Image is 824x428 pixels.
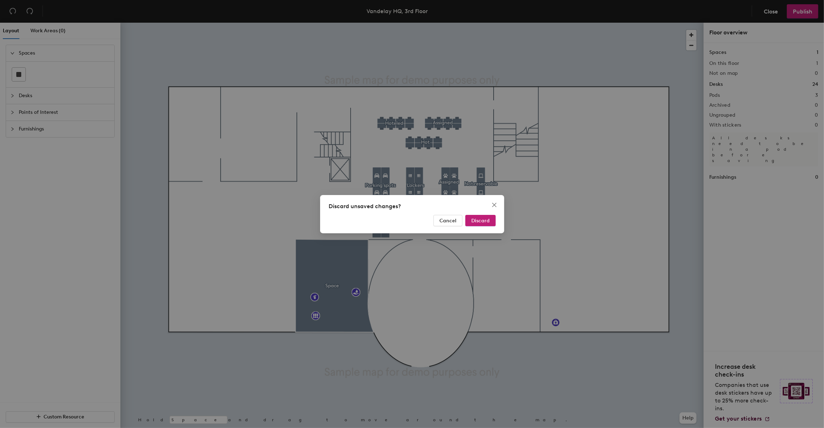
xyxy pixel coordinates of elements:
span: Discard [471,217,490,223]
button: Discard [465,215,496,226]
span: Cancel [439,217,456,223]
span: close [491,202,497,208]
div: Discard unsaved changes? [329,202,496,211]
button: Close [489,199,500,211]
span: Close [489,202,500,208]
button: Cancel [433,215,462,226]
